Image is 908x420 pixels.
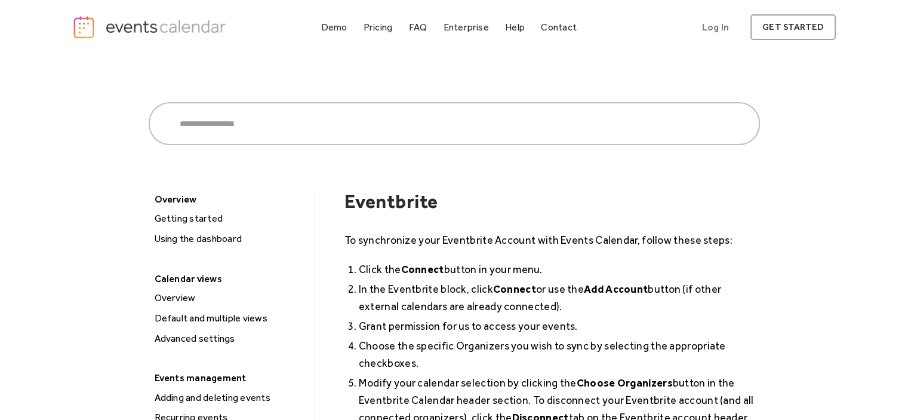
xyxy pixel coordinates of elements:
div: Getting started [151,211,309,226]
div: Adding and deleting events [151,390,309,406]
a: Contact [536,19,581,35]
a: Getting started [150,211,309,226]
a: Adding and deleting events [150,390,309,406]
a: Log In [690,14,741,40]
a: Overview [150,290,309,306]
div: Events management [149,369,308,387]
strong: Connect [401,263,444,275]
div: Contact [541,24,577,30]
strong: Choose Organizers [577,376,673,389]
div: Demo [321,24,347,30]
p: To synchronize your Eventbrite Account with Events Calendar, follow these steps: [344,231,760,249]
li: Choose the specific Organizers you wish to sync by selecting the appropriate checkboxes. [359,337,760,372]
div: FAQ [409,24,427,30]
a: FAQ [404,19,432,35]
li: Grant permission for us to access your events. [359,317,760,335]
a: Enterprise [438,19,493,35]
a: get started [750,14,836,40]
div: Overview [151,290,309,306]
a: Help [500,19,530,35]
a: Default and multiple views [150,311,309,326]
a: home [72,15,230,39]
li: In the Eventbrite block, click or use the button (if other external calendars are already connect... [359,280,760,315]
div: Calendar views [149,269,308,288]
div: Pricing [364,24,393,30]
div: Default and multiple views [151,311,309,326]
a: Using the dashboard [150,231,309,247]
div: Advanced settings [151,331,309,347]
strong: Connect [493,283,536,295]
div: Enterprise [443,24,488,30]
a: Pricing [359,19,398,35]
strong: Add Account [584,283,648,295]
a: Demo [316,19,352,35]
a: Advanced settings [150,331,309,347]
h1: Eventbrite [344,190,760,213]
li: Click the button in your menu. [359,260,760,278]
div: Using the dashboard [151,231,309,247]
div: Help [505,24,525,30]
div: Overview [149,190,308,209]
